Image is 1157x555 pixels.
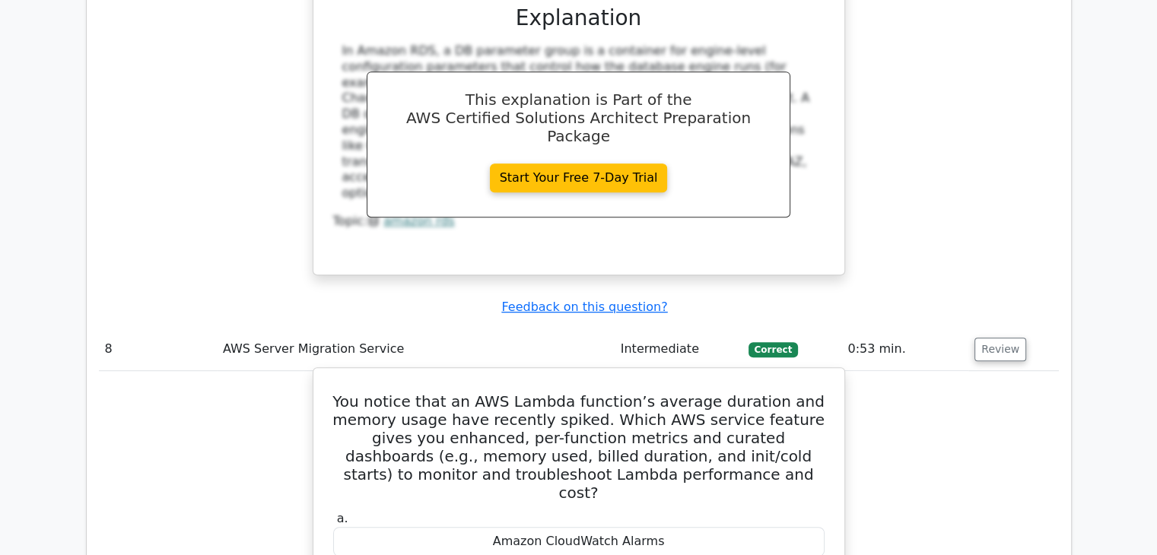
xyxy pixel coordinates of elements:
td: Intermediate [615,328,742,371]
td: AWS Server Migration Service [217,328,615,371]
td: 0:53 min. [841,328,968,371]
span: Correct [749,342,798,357]
td: 8 [99,328,217,371]
h5: You notice that an AWS Lambda function’s average duration and memory usage have recently spiked. ... [332,392,826,502]
span: a. [337,511,348,525]
a: Start Your Free 7-Day Trial [490,163,668,192]
a: amazon rds [383,214,454,228]
div: In Amazon RDS, a DB parameter group is a container for engine-level configuration parameters that... [342,43,815,201]
button: Review [974,338,1026,361]
h3: Explanation [342,5,815,31]
a: Feedback on this question? [501,300,667,314]
div: Topic: [333,214,825,230]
